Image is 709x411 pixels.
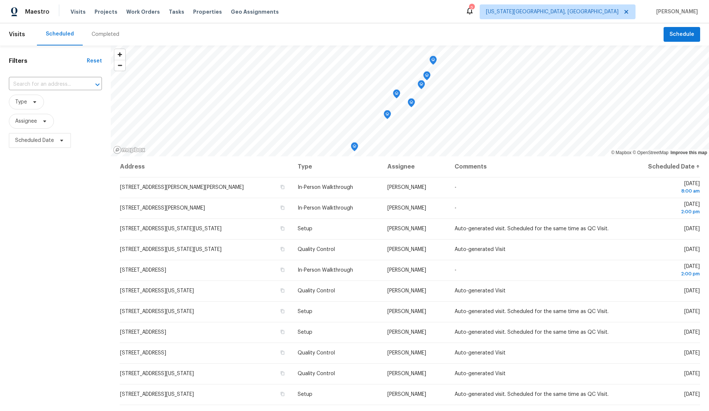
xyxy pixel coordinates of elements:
span: Auto-generated visit. Scheduled for the same time as QC Visit. [455,309,609,314]
button: Zoom out [114,60,125,71]
span: [DATE] [684,288,700,293]
a: Improve this map [671,150,707,155]
span: Auto-generated Visit [455,350,506,356]
span: Setup [298,309,312,314]
span: [PERSON_NAME] [387,288,426,293]
span: [PERSON_NAME] [387,330,426,335]
span: [DATE] [629,181,700,195]
span: [PERSON_NAME] [653,8,698,16]
span: In-Person Walkthrough [298,185,353,190]
span: [DATE] [684,309,700,314]
span: Quality Control [298,371,335,376]
span: [DATE] [629,202,700,215]
span: [STREET_ADDRESS][US_STATE][US_STATE] [120,247,222,252]
span: [PERSON_NAME] [387,350,426,356]
button: Open [92,79,103,90]
a: Mapbox [611,150,631,155]
span: Projects [95,8,117,16]
span: Setup [298,226,312,231]
button: Copy Address [279,287,286,294]
span: Auto-generated visit. Scheduled for the same time as QC Visit. [455,330,609,335]
span: Auto-generated visit. Scheduled for the same time as QC Visit. [455,392,609,397]
div: Reset [87,57,102,65]
div: Map marker [384,110,391,122]
span: Schedule [669,30,694,39]
span: Setup [298,392,312,397]
span: Maestro [25,8,49,16]
span: Properties [193,8,222,16]
span: Scheduled Date [15,137,54,144]
canvas: Map [111,45,709,156]
span: Auto-generated visit. Scheduled for the same time as QC Visit. [455,226,609,231]
span: [STREET_ADDRESS][US_STATE] [120,309,194,314]
button: Schedule [664,27,700,42]
span: [STREET_ADDRESS] [120,350,166,356]
span: [STREET_ADDRESS] [120,268,166,273]
span: [PERSON_NAME] [387,309,426,314]
div: Map marker [429,56,437,67]
span: Assignee [15,118,37,125]
span: [STREET_ADDRESS][US_STATE] [120,288,194,293]
span: Work Orders [126,8,160,16]
span: [STREET_ADDRESS] [120,330,166,335]
div: Completed [92,31,119,38]
div: Map marker [423,71,431,83]
button: Copy Address [279,246,286,252]
th: Assignee [381,156,449,177]
span: [PERSON_NAME] [387,185,426,190]
span: - [455,185,456,190]
span: Quality Control [298,247,335,252]
span: [STREET_ADDRESS][US_STATE] [120,392,194,397]
th: Address [120,156,292,177]
span: [DATE] [684,350,700,356]
div: Map marker [408,98,415,110]
span: Type [15,98,27,106]
span: Tasks [169,9,184,14]
button: Copy Address [279,225,286,232]
th: Scheduled Date ↑ [623,156,700,177]
span: [DATE] [684,247,700,252]
span: In-Person Walkthrough [298,205,353,211]
span: Auto-generated Visit [455,247,506,252]
span: Visits [71,8,86,16]
span: Quality Control [298,288,335,293]
button: Copy Address [279,370,286,377]
div: Scheduled [46,30,74,38]
span: Zoom in [114,49,125,60]
button: Copy Address [279,266,286,273]
span: Quality Control [298,350,335,356]
span: - [455,205,456,211]
div: Map marker [418,80,425,92]
div: Map marker [351,142,358,154]
span: Auto-generated Visit [455,288,506,293]
div: 2:00 pm [629,270,700,278]
span: [US_STATE][GEOGRAPHIC_DATA], [GEOGRAPHIC_DATA] [486,8,619,16]
span: Auto-generated Visit [455,371,506,376]
span: [PERSON_NAME] [387,268,426,273]
a: OpenStreetMap [633,150,668,155]
span: [PERSON_NAME] [387,226,426,231]
span: [DATE] [629,264,700,278]
button: Copy Address [279,308,286,315]
span: Setup [298,330,312,335]
span: [DATE] [684,330,700,335]
span: [STREET_ADDRESS][PERSON_NAME][PERSON_NAME] [120,185,244,190]
div: 8:00 am [629,187,700,195]
span: [PERSON_NAME] [387,247,426,252]
div: Map marker [393,89,400,101]
th: Comments [449,156,623,177]
span: Geo Assignments [231,8,279,16]
span: In-Person Walkthrough [298,268,353,273]
th: Type [292,156,381,177]
div: 2 [469,4,474,12]
span: - [455,268,456,273]
span: Visits [9,26,25,43]
span: [PERSON_NAME] [387,392,426,397]
input: Search for an address... [9,79,81,90]
span: [STREET_ADDRESS][US_STATE] [120,371,194,376]
button: Copy Address [279,204,286,211]
button: Copy Address [279,329,286,335]
button: Copy Address [279,391,286,397]
span: [DATE] [684,392,700,397]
